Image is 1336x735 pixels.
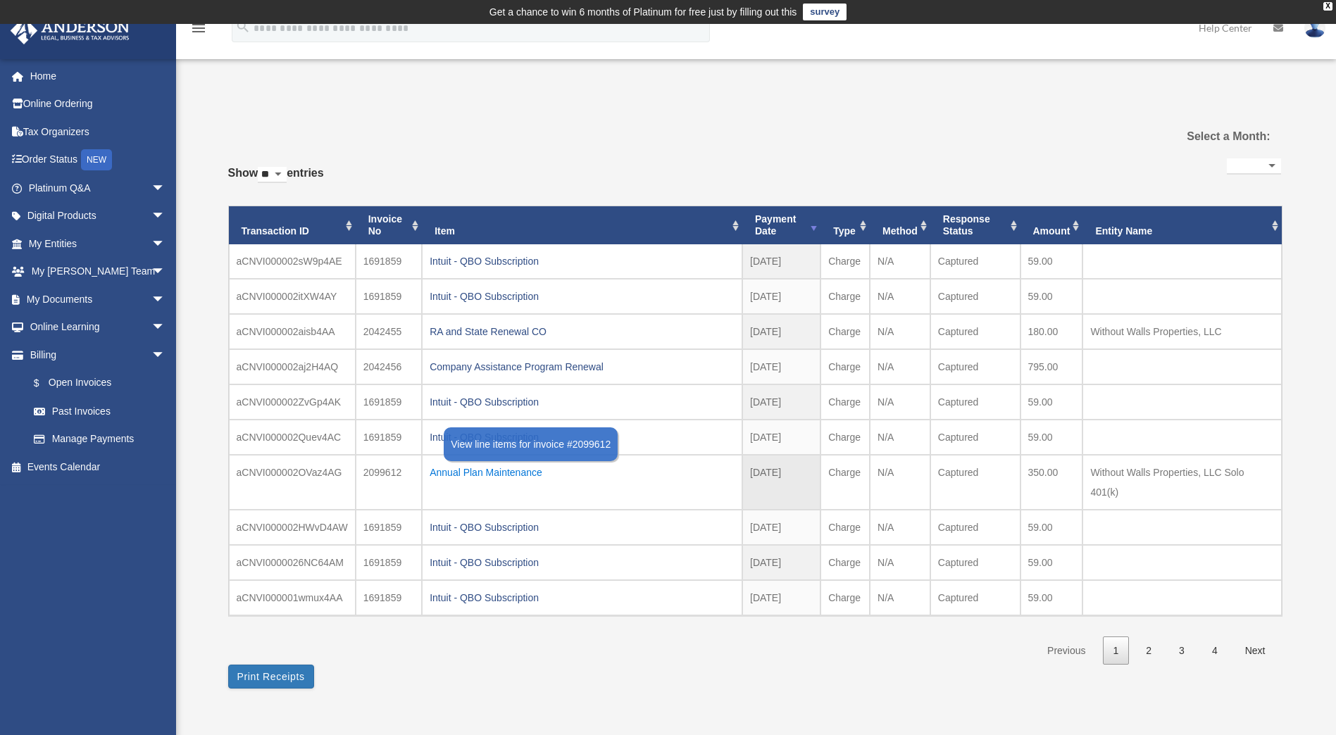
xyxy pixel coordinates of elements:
[10,341,187,369] a: Billingarrow_drop_down
[930,580,1020,615] td: Captured
[870,314,930,349] td: N/A
[10,453,187,481] a: Events Calendar
[1103,636,1130,665] a: 1
[1116,127,1270,146] label: Select a Month:
[1020,244,1083,279] td: 59.00
[820,455,870,510] td: Charge
[742,545,820,580] td: [DATE]
[10,258,187,286] a: My [PERSON_NAME] Teamarrow_drop_down
[930,349,1020,384] td: Captured
[229,349,356,384] td: aCNVI000002aj2H4AQ
[151,341,180,370] span: arrow_drop_down
[20,425,187,453] a: Manage Payments
[870,455,930,510] td: N/A
[1235,636,1276,665] a: Next
[356,314,422,349] td: 2042455
[820,279,870,314] td: Charge
[870,420,930,455] td: N/A
[151,230,180,258] span: arrow_drop_down
[820,314,870,349] td: Charge
[258,167,287,183] select: Showentries
[1020,384,1083,420] td: 59.00
[1304,18,1325,38] img: User Pic
[151,202,180,231] span: arrow_drop_down
[356,545,422,580] td: 1691859
[229,206,356,244] th: Transaction ID: activate to sort column ascending
[151,313,180,342] span: arrow_drop_down
[820,545,870,580] td: Charge
[10,313,187,341] a: Online Learningarrow_drop_down
[430,517,735,537] div: Intuit - QBO Subscription
[430,427,735,447] div: Intuit - QBO Subscription
[228,163,324,197] label: Show entries
[10,285,187,313] a: My Documentsarrow_drop_down
[930,206,1020,244] th: Response Status: activate to sort column ascending
[820,349,870,384] td: Charge
[10,230,187,258] a: My Entitiesarrow_drop_down
[1082,206,1281,244] th: Entity Name: activate to sort column ascending
[489,4,797,20] div: Get a chance to win 6 months of Platinum for free just by filling out this
[742,384,820,420] td: [DATE]
[430,553,735,572] div: Intuit - QBO Subscription
[820,580,870,615] td: Charge
[870,279,930,314] td: N/A
[228,665,314,689] button: Print Receipts
[742,244,820,279] td: [DATE]
[10,146,187,175] a: Order StatusNEW
[870,580,930,615] td: N/A
[356,279,422,314] td: 1691859
[1082,455,1281,510] td: Without Walls Properties, LLC Solo 401(k)
[235,19,251,34] i: search
[742,279,820,314] td: [DATE]
[820,420,870,455] td: Charge
[20,397,180,425] a: Past Invoices
[1020,206,1083,244] th: Amount: activate to sort column ascending
[10,202,187,230] a: Digital Productsarrow_drop_down
[1020,279,1083,314] td: 59.00
[1020,420,1083,455] td: 59.00
[356,349,422,384] td: 2042456
[430,463,735,482] div: Annual Plan Maintenance
[430,251,735,271] div: Intuit - QBO Subscription
[870,545,930,580] td: N/A
[430,392,735,412] div: Intuit - QBO Subscription
[1135,636,1162,665] a: 2
[356,206,422,244] th: Invoice No: activate to sort column ascending
[10,90,187,118] a: Online Ordering
[10,62,187,90] a: Home
[190,20,207,37] i: menu
[870,384,930,420] td: N/A
[742,314,820,349] td: [DATE]
[10,174,187,202] a: Platinum Q&Aarrow_drop_down
[1020,510,1083,545] td: 59.00
[930,244,1020,279] td: Captured
[820,384,870,420] td: Charge
[151,258,180,287] span: arrow_drop_down
[930,384,1020,420] td: Captured
[1082,314,1281,349] td: Without Walls Properties, LLC
[151,174,180,203] span: arrow_drop_down
[1020,455,1083,510] td: 350.00
[1020,349,1083,384] td: 795.00
[742,349,820,384] td: [DATE]
[151,285,180,314] span: arrow_drop_down
[742,510,820,545] td: [DATE]
[820,510,870,545] td: Charge
[356,510,422,545] td: 1691859
[742,420,820,455] td: [DATE]
[1323,2,1332,11] div: close
[1201,636,1228,665] a: 4
[930,455,1020,510] td: Captured
[20,369,187,398] a: $Open Invoices
[820,244,870,279] td: Charge
[229,420,356,455] td: aCNVI000002Quev4AC
[742,455,820,510] td: [DATE]
[81,149,112,170] div: NEW
[930,510,1020,545] td: Captured
[10,118,187,146] a: Tax Organizers
[930,279,1020,314] td: Captured
[422,206,742,244] th: Item: activate to sort column ascending
[870,206,930,244] th: Method: activate to sort column ascending
[820,206,870,244] th: Type: activate to sort column ascending
[229,244,356,279] td: aCNVI000002sW9p4AE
